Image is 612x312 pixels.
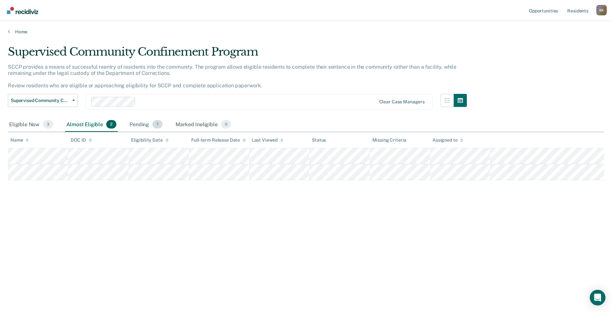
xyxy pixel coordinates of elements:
p: SCCP provides a means of successful reentry of residents into the community. The program allows e... [8,64,456,89]
div: Eligibility Date [131,137,169,143]
span: 3 [43,120,53,129]
div: Clear case managers [379,99,425,105]
div: Supervised Community Confinement Program [8,45,467,64]
div: Marked Ineligible0 [174,117,232,132]
div: DOC ID [71,137,92,143]
button: Profile dropdown button [596,5,607,15]
a: Home [8,29,604,35]
div: Status [312,137,326,143]
div: Last Viewed [252,137,283,143]
div: Full-term Release Date [191,137,246,143]
img: Recidiviz [7,7,38,14]
div: B K [596,5,607,15]
div: Pending7 [128,117,164,132]
button: Supervised Community Confinement Program [8,94,78,107]
div: Name [10,137,29,143]
div: Eligible Now3 [8,117,55,132]
span: 2 [106,120,116,129]
span: 7 [152,120,162,129]
span: 0 [221,120,231,129]
div: Assigned to [433,137,463,143]
div: Missing Criteria [372,137,407,143]
div: Almost Eligible2 [65,117,118,132]
div: Open Intercom Messenger [590,290,605,305]
span: Supervised Community Confinement Program [11,98,70,103]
